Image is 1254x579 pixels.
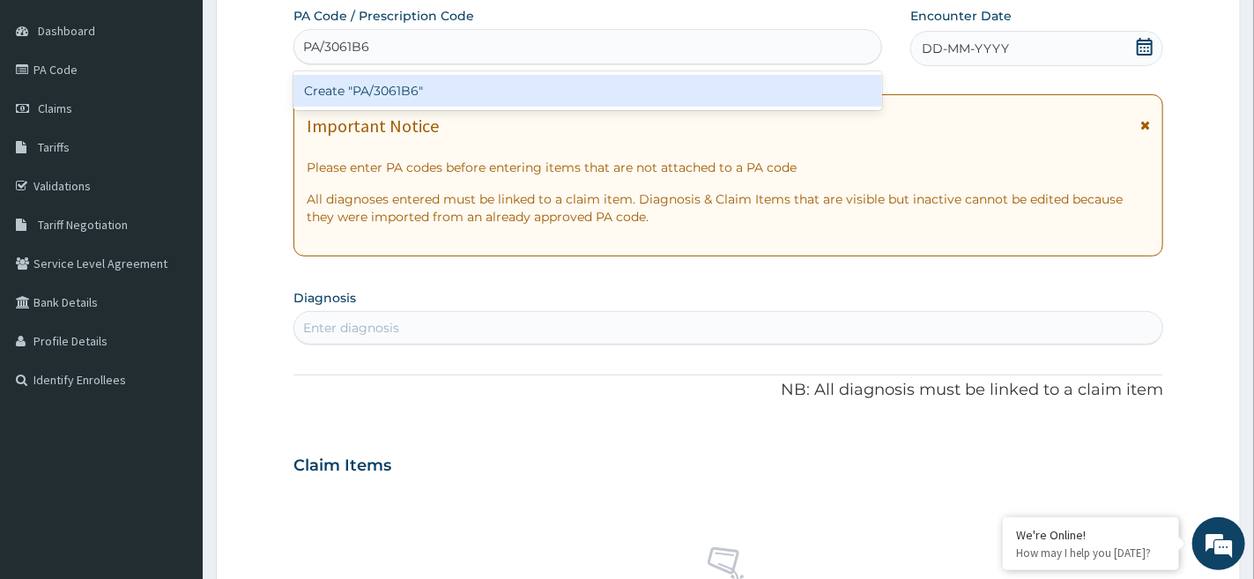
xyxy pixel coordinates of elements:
div: Chat with us now [92,99,296,122]
span: Tariffs [38,139,70,155]
h3: Claim Items [293,457,391,476]
p: Please enter PA codes before entering items that are not attached to a PA code [307,159,1150,176]
span: Claims [38,100,72,116]
span: Dashboard [38,23,95,39]
p: How may I help you today? [1016,546,1166,560]
div: Enter diagnosis [303,319,399,337]
span: We're online! [102,175,243,353]
p: All diagnoses entered must be linked to a claim item. Diagnosis & Claim Items that are visible bu... [307,190,1150,226]
label: PA Code / Prescription Code [293,7,474,25]
div: Create "PA/3061B6" [293,75,882,107]
label: Encounter Date [910,7,1012,25]
p: NB: All diagnosis must be linked to a claim item [293,379,1163,402]
img: d_794563401_company_1708531726252_794563401 [33,88,71,132]
textarea: Type your message and hit 'Enter' [9,389,336,450]
div: We're Online! [1016,527,1166,543]
span: Tariff Negotiation [38,217,128,233]
span: DD-MM-YYYY [922,40,1009,57]
div: Minimize live chat window [289,9,331,51]
label: Diagnosis [293,289,356,307]
h1: Important Notice [307,116,439,136]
